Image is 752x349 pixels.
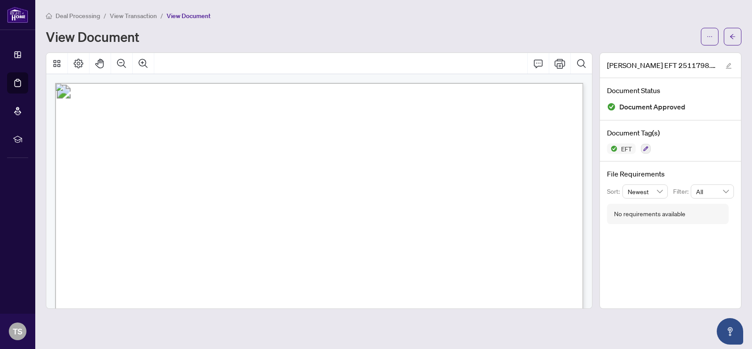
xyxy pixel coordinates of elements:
img: logo_orange.svg [14,14,21,21]
button: Open asap [717,318,743,345]
div: Keywords by Traffic [97,52,149,58]
span: edit [726,63,732,69]
div: Domain: [PERSON_NAME][DOMAIN_NAME] [23,23,146,30]
span: Deal Processing [56,12,100,20]
div: v 4.0.25 [25,14,43,21]
img: tab_keywords_by_traffic_grey.svg [88,51,95,58]
span: Newest [628,185,663,198]
div: Domain Overview [34,52,79,58]
img: Document Status [607,102,616,111]
span: View Document [167,12,211,20]
span: EFT [618,146,636,152]
li: / [160,11,163,21]
span: home [46,13,52,19]
span: View Transaction [110,12,157,20]
p: Filter: [673,187,691,196]
img: tab_domain_overview_orange.svg [24,51,31,58]
img: Status Icon [607,143,618,154]
span: arrow-left [730,34,736,40]
img: logo [7,7,28,23]
h4: File Requirements [607,169,734,179]
p: Sort: [607,187,622,196]
h4: Document Tag(s) [607,128,734,138]
span: TS [13,325,22,338]
li: / [104,11,106,21]
span: [PERSON_NAME] EFT 2511798.pdf [607,60,717,71]
h1: View Document [46,30,139,44]
div: No requirements available [614,209,685,219]
span: All [696,185,729,198]
span: ellipsis [707,34,713,40]
img: website_grey.svg [14,23,21,30]
h4: Document Status [607,85,734,96]
span: Document Approved [619,101,685,113]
